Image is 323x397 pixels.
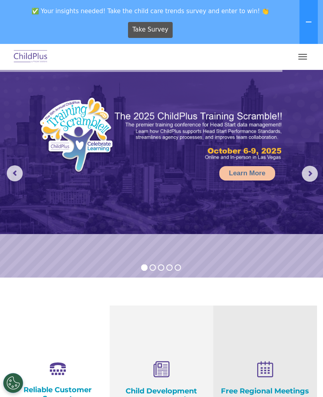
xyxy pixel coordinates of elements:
[219,387,311,395] h4: Free Regional Meetings
[219,166,275,181] a: Learn More
[3,3,298,19] span: ✅ Your insights needed! Take the child care trends survey and enter to win! 👏
[12,48,49,66] img: ChildPlus by Procare Solutions
[132,23,168,37] span: Take Survey
[128,22,173,38] a: Take Survey
[3,373,23,393] button: Cookies Settings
